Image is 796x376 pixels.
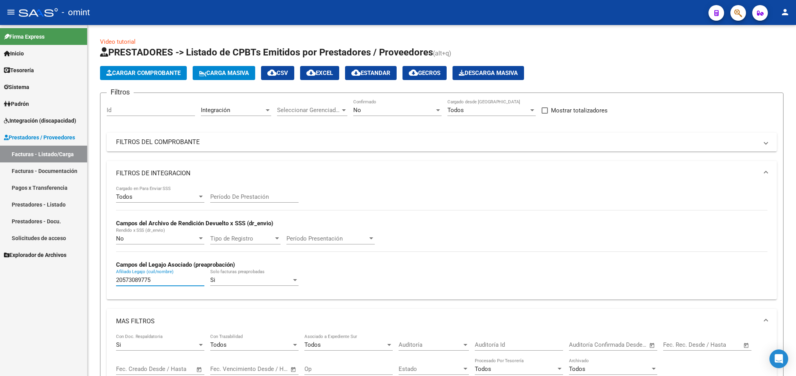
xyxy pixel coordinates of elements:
input: Fecha fin [249,365,287,372]
button: Open calendar [742,341,751,350]
mat-expansion-panel-header: FILTROS DE INTEGRACION [107,161,777,186]
span: Tipo de Registro [210,235,274,242]
mat-icon: menu [6,7,16,17]
div: FILTROS DE INTEGRACION [107,186,777,299]
strong: Campos del Archivo de Rendición Devuelto x SSS (dr_envio) [116,220,273,227]
input: Fecha inicio [116,365,148,372]
button: Gecros [402,66,447,80]
button: EXCEL [300,66,339,80]
button: Estandar [345,66,397,80]
mat-panel-title: MAS FILTROS [116,317,758,326]
mat-panel-title: FILTROS DEL COMPROBANTE [116,138,758,146]
mat-expansion-panel-header: MAS FILTROS [107,309,777,334]
span: Si [210,276,215,283]
mat-expansion-panel-header: FILTROS DEL COMPROBANTE [107,133,777,151]
button: Open calendar [648,341,657,350]
button: Carga Masiva [193,66,255,80]
span: Integración (discapacidad) [4,116,76,125]
span: Prestadores / Proveedores [4,133,75,142]
strong: Campos del Legajo Asociado (preaprobación) [116,261,235,268]
span: Padrón [4,100,29,108]
input: Fecha fin [608,341,646,348]
button: Open calendar [289,365,298,374]
input: Fecha inicio [663,341,695,348]
span: Gecros [409,69,440,77]
button: CSV [261,66,294,80]
span: Integración [201,107,230,114]
span: Todos [569,365,585,372]
span: CSV [267,69,288,77]
span: Sistema [4,83,29,91]
button: Descarga Masiva [453,66,524,80]
button: Cargar Comprobante [100,66,187,80]
span: Descarga Masiva [459,69,518,77]
span: Mostrar totalizadores [551,106,608,115]
mat-panel-title: FILTROS DE INTEGRACION [116,169,758,178]
span: Todos [304,341,321,348]
button: Open calendar [195,365,204,374]
input: Fecha fin [155,365,193,372]
span: Explorador de Archivos [4,251,66,259]
mat-icon: person [780,7,790,17]
input: Fecha inicio [210,365,242,372]
mat-icon: cloud_download [306,68,316,77]
span: No [116,235,124,242]
span: Carga Masiva [199,69,249,77]
input: Fecha inicio [569,341,601,348]
span: EXCEL [306,69,333,77]
a: Video tutorial [100,38,136,45]
mat-icon: cloud_download [409,68,418,77]
mat-icon: cloud_download [267,68,277,77]
span: Auditoría [399,341,462,348]
input: Fecha fin [702,341,740,348]
span: - omint [62,4,90,21]
span: Seleccionar Gerenciador [277,107,340,114]
span: Estandar [351,69,390,77]
div: Open Intercom Messenger [769,349,788,368]
span: Firma Express [4,32,45,41]
span: Todos [210,341,227,348]
mat-icon: cloud_download [351,68,361,77]
span: Si [116,341,121,348]
span: Inicio [4,49,24,58]
app-download-masive: Descarga masiva de comprobantes (adjuntos) [453,66,524,80]
span: Estado [399,365,462,372]
span: No [353,107,361,114]
span: (alt+q) [433,50,451,57]
span: Período Presentación [286,235,368,242]
span: Cargar Comprobante [106,69,181,77]
span: Todos [447,107,464,114]
span: Todos [475,365,491,372]
span: Todos [116,193,132,200]
span: Tesorería [4,66,34,75]
h3: Filtros [107,87,134,98]
span: PRESTADORES -> Listado de CPBTs Emitidos por Prestadores / Proveedores [100,47,433,58]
